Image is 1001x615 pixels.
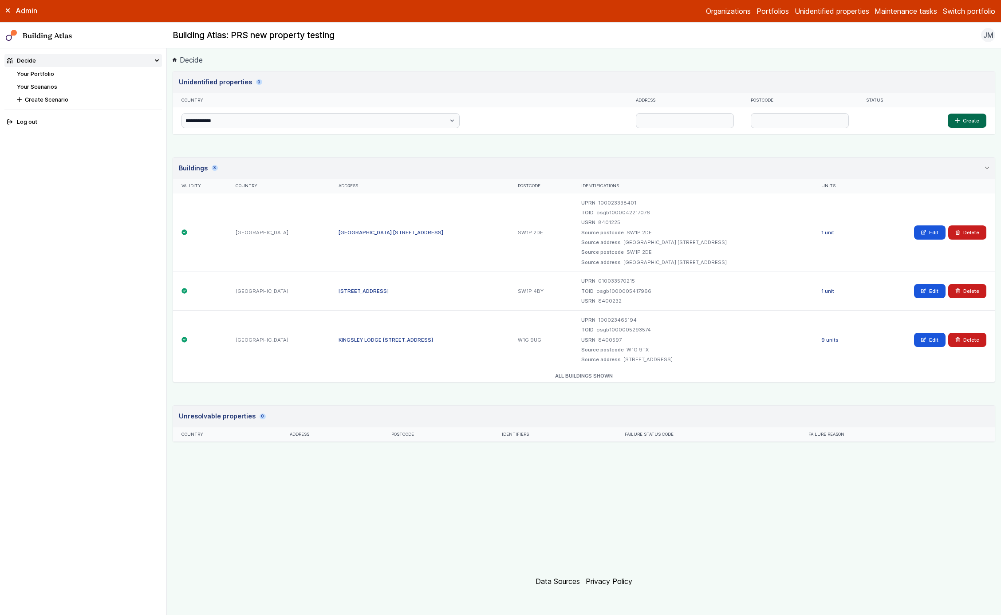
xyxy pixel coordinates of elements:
span: JM [983,30,993,40]
dt: Source postcode [581,229,624,236]
button: JM [981,28,995,42]
summary: Decide [4,54,162,67]
a: Edit [914,333,946,347]
button: Create [948,114,986,128]
div: Country [181,432,272,438]
h3: Unidentified properties [179,77,252,87]
dd: osgb1000042217076 [596,209,650,216]
a: Edit [914,284,946,298]
dd: 010033570215 [598,277,635,284]
a: Privacy Policy [586,577,632,586]
a: Organizations [706,6,751,16]
div: Identifiers [502,432,608,438]
button: Delete [948,225,986,240]
h3: Buildings [179,163,208,173]
div: Address [339,183,501,189]
dt: Source postcode [581,248,624,256]
dd: osgb1000005417966 [596,288,651,295]
div: Decide [7,56,36,65]
a: KINGSLEY LODGE [STREET_ADDRESS] [339,337,433,343]
dd: SW1P 2DE [627,248,652,256]
dd: 100023465194 [598,316,637,323]
div: Address [636,98,734,103]
dt: USRN [581,219,595,226]
dt: UPRN [581,277,595,284]
a: 1 unit [821,288,834,294]
div: Address [290,432,374,438]
dd: [GEOGRAPHIC_DATA] [STREET_ADDRESS] [623,259,727,266]
dt: Source address [581,356,621,363]
a: Data Sources [536,577,580,586]
div: Validity [181,183,218,189]
dt: TOID [581,209,594,216]
button: Switch portfolio [943,6,995,16]
div: [GEOGRAPHIC_DATA] [227,272,330,310]
dt: TOID [581,288,594,295]
div: W1G 9UG [509,311,572,369]
dd: [STREET_ADDRESS] [623,356,673,363]
dd: 8400597 [598,336,622,343]
dd: 100023338401 [598,199,636,206]
button: Log out [4,116,162,129]
dt: TOID [581,326,594,333]
div: Failure status code [625,432,791,438]
dd: [GEOGRAPHIC_DATA] [STREET_ADDRESS] [623,239,727,246]
div: Postcode [518,183,564,189]
dt: Source address [581,239,621,246]
a: 1 unit [821,229,834,236]
a: 9 units [821,337,839,343]
div: SW1P 4BY [509,272,572,310]
div: Failure reason [808,432,939,438]
img: main-0bbd2752.svg [6,30,17,41]
dt: UPRN [581,316,595,323]
a: Portfolios [757,6,789,16]
div: Postcode [391,432,485,438]
span: All buildings shown [173,369,995,382]
div: [GEOGRAPHIC_DATA] [227,193,330,272]
dd: 8401225 [598,219,620,226]
dt: Source postcode [581,346,624,353]
div: Units [821,183,855,189]
dt: USRN [581,297,595,304]
dt: Source address [581,259,621,266]
a: Your Portfolio [17,71,54,77]
a: Unidentified properties [795,6,869,16]
div: SW1P 2DE [509,193,572,272]
div: Country [236,183,322,189]
span: 3 [212,165,217,171]
h2: Building Atlas: PRS new property testing [173,30,335,41]
h3: Unresolvable properties [179,411,256,421]
dd: SW1P 2DE [627,229,652,236]
button: Create Scenario [14,93,162,106]
a: [GEOGRAPHIC_DATA] [STREET_ADDRESS] [339,229,443,236]
dt: USRN [581,336,595,343]
div: [GEOGRAPHIC_DATA] [227,311,330,369]
a: Decide [173,55,203,65]
div: Identifications [581,183,804,189]
div: Status [866,98,901,103]
dt: UPRN [581,199,595,206]
button: Delete [948,284,986,298]
dd: 8400232 [598,297,622,304]
dd: W1G 9TX [627,346,649,353]
a: Maintenance tasks [875,6,937,16]
div: Postcode [751,98,849,103]
span: 0 [260,414,265,419]
a: [STREET_ADDRESS] [339,288,389,294]
span: 0 [256,79,262,85]
a: Your Scenarios [17,83,57,90]
a: Edit [914,225,946,240]
div: Country [181,98,619,103]
dd: osgb1000005293574 [596,326,651,333]
button: Delete [948,333,986,347]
